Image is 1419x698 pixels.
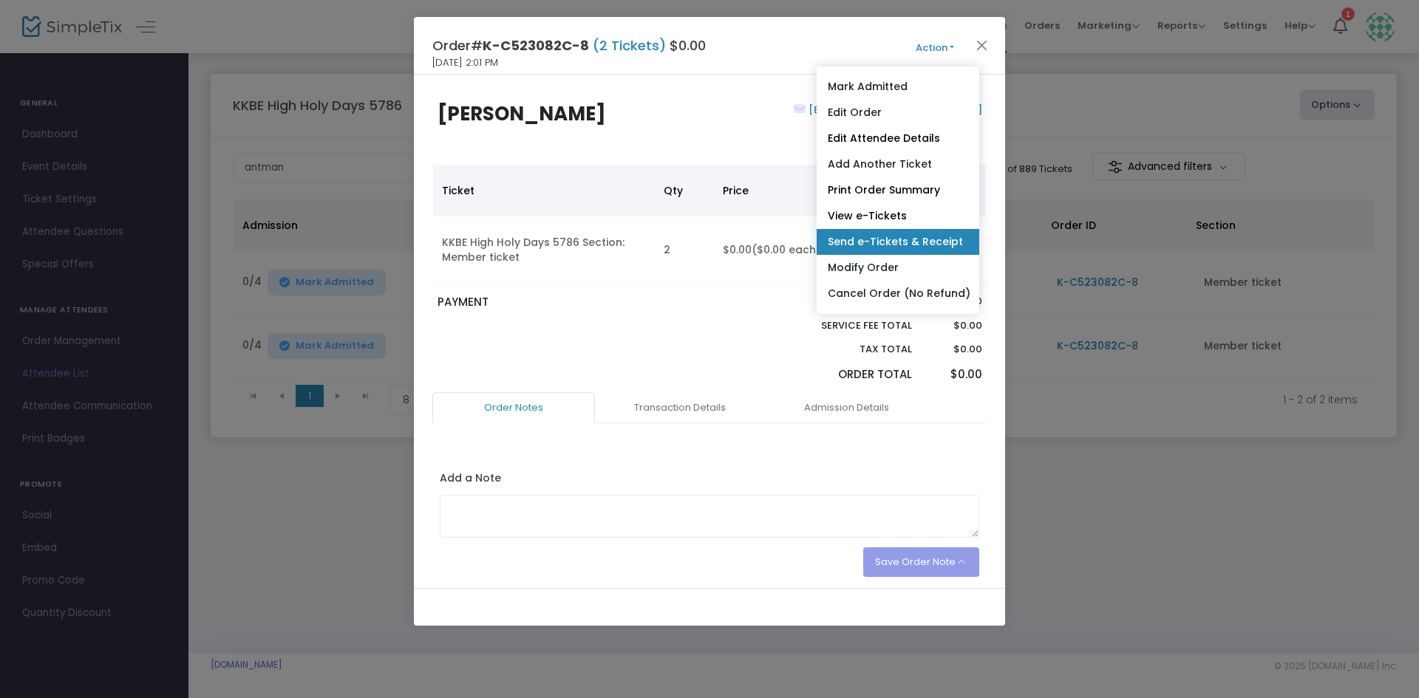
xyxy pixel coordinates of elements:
a: Modify Order [817,255,979,281]
p: $0.00 [926,342,981,357]
button: Action [891,40,979,56]
p: $0.00 [926,366,981,383]
td: 2 [655,216,714,284]
a: Order Notes [432,392,595,423]
td: $0.00 [714,216,854,284]
a: Mark Admitted [817,74,979,100]
span: K-C523082C-8 [483,36,589,55]
p: Sub total [786,294,912,309]
a: Add Another Ticket [817,151,979,177]
a: Edit Order [817,100,979,126]
button: Close [973,35,992,55]
div: Data table [433,165,986,284]
a: Transaction Details [599,392,761,423]
p: $0.00 [926,318,981,333]
a: Print Order Summary [817,177,979,203]
p: PAYMENT [438,294,703,311]
th: Ticket [433,165,655,216]
span: ($0.00 each) [752,242,821,257]
p: Service Fee Total [786,318,912,333]
th: Qty [655,165,714,216]
p: Order Total [786,366,912,383]
b: [PERSON_NAME] [438,100,606,127]
td: KKBE High Holy Days 5786 Section: Member ticket [433,216,655,284]
span: [DATE] 2:01 PM [432,55,498,70]
a: View e-Tickets [817,203,979,229]
a: Send e-Tickets & Receipt [817,229,979,255]
h4: Order# $0.00 [432,35,706,55]
span: (2 Tickets) [589,36,670,55]
a: Cancel Order (No Refund) [817,281,979,307]
a: Edit Attendee Details [817,126,979,151]
p: Tax Total [786,342,912,357]
a: Admission Details [765,392,928,423]
label: Add a Note [440,471,501,490]
th: Price [714,165,854,216]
